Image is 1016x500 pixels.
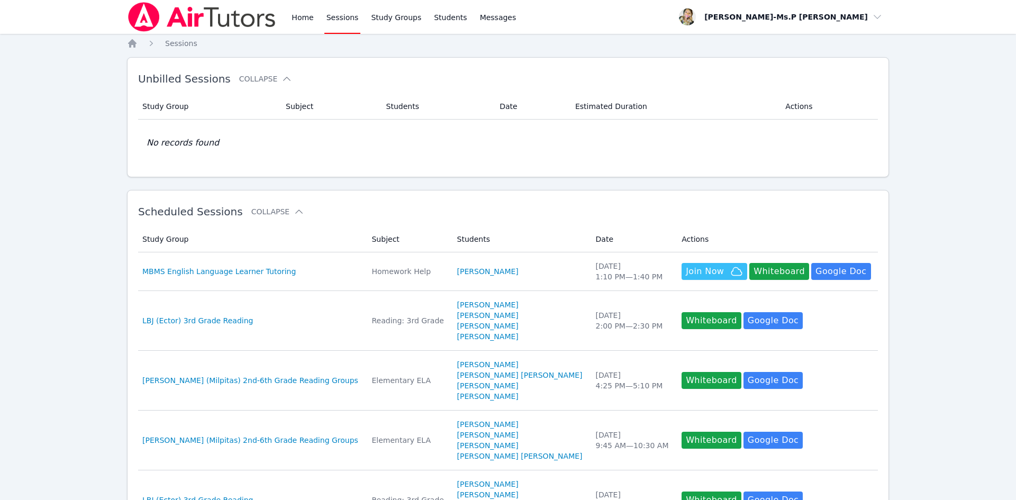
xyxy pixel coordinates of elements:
[682,372,741,389] button: Whiteboard
[371,315,444,326] div: Reading: 3rd Grade
[811,263,870,280] a: Google Doc
[251,206,304,217] button: Collapse
[142,266,296,277] a: MBMS English Language Learner Tutoring
[239,74,292,84] button: Collapse
[457,380,519,391] a: [PERSON_NAME]
[457,489,519,500] a: [PERSON_NAME]
[371,266,444,277] div: Homework Help
[380,94,494,120] th: Students
[493,94,569,120] th: Date
[457,479,519,489] a: [PERSON_NAME]
[596,261,669,282] div: [DATE] 1:10 PM — 1:40 PM
[596,430,669,451] div: [DATE] 9:45 AM — 10:30 AM
[279,94,380,120] th: Subject
[457,321,519,331] a: [PERSON_NAME]
[596,370,669,391] div: [DATE] 4:25 PM — 5:10 PM
[142,315,253,326] a: LBJ (Ector) 3rd Grade Reading
[371,375,444,386] div: Elementary ELA
[457,419,519,430] a: [PERSON_NAME]
[127,2,277,32] img: Air Tutors
[365,226,450,252] th: Subject
[371,435,444,446] div: Elementary ELA
[457,430,519,440] a: [PERSON_NAME]
[682,312,741,329] button: Whiteboard
[138,411,878,470] tr: [PERSON_NAME] (Milpitas) 2nd-6th Grade Reading GroupsElementary ELA[PERSON_NAME][PERSON_NAME][PER...
[686,265,724,278] span: Join Now
[779,94,878,120] th: Actions
[682,432,741,449] button: Whiteboard
[138,205,243,218] span: Scheduled Sessions
[457,440,519,451] a: [PERSON_NAME]
[138,120,878,166] td: No records found
[142,435,358,446] a: [PERSON_NAME] (Milpitas) 2nd-6th Grade Reading Groups
[457,451,583,461] a: [PERSON_NAME] [PERSON_NAME]
[138,291,878,351] tr: LBJ (Ector) 3rd Grade ReadingReading: 3rd Grade[PERSON_NAME][PERSON_NAME][PERSON_NAME][PERSON_NAM...
[127,38,889,49] nav: Breadcrumb
[457,370,583,380] a: [PERSON_NAME] [PERSON_NAME]
[743,432,803,449] a: Google Doc
[165,38,197,49] a: Sessions
[451,226,589,252] th: Students
[457,359,519,370] a: [PERSON_NAME]
[675,226,878,252] th: Actions
[749,263,809,280] button: Whiteboard
[743,372,803,389] a: Google Doc
[480,12,516,23] span: Messages
[138,252,878,291] tr: MBMS English Language Learner TutoringHomework Help[PERSON_NAME][DATE]1:10 PM—1:40 PMJoin NowWhit...
[457,266,519,277] a: [PERSON_NAME]
[142,375,358,386] a: [PERSON_NAME] (Milpitas) 2nd-6th Grade Reading Groups
[138,94,279,120] th: Study Group
[589,226,676,252] th: Date
[138,72,231,85] span: Unbilled Sessions
[457,299,519,310] a: [PERSON_NAME]
[569,94,779,120] th: Estimated Duration
[457,331,519,342] a: [PERSON_NAME]
[457,391,519,402] a: [PERSON_NAME]
[165,39,197,48] span: Sessions
[743,312,803,329] a: Google Doc
[682,263,747,280] button: Join Now
[138,226,365,252] th: Study Group
[457,310,519,321] a: [PERSON_NAME]
[138,351,878,411] tr: [PERSON_NAME] (Milpitas) 2nd-6th Grade Reading GroupsElementary ELA[PERSON_NAME][PERSON_NAME] [PE...
[596,310,669,331] div: [DATE] 2:00 PM — 2:30 PM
